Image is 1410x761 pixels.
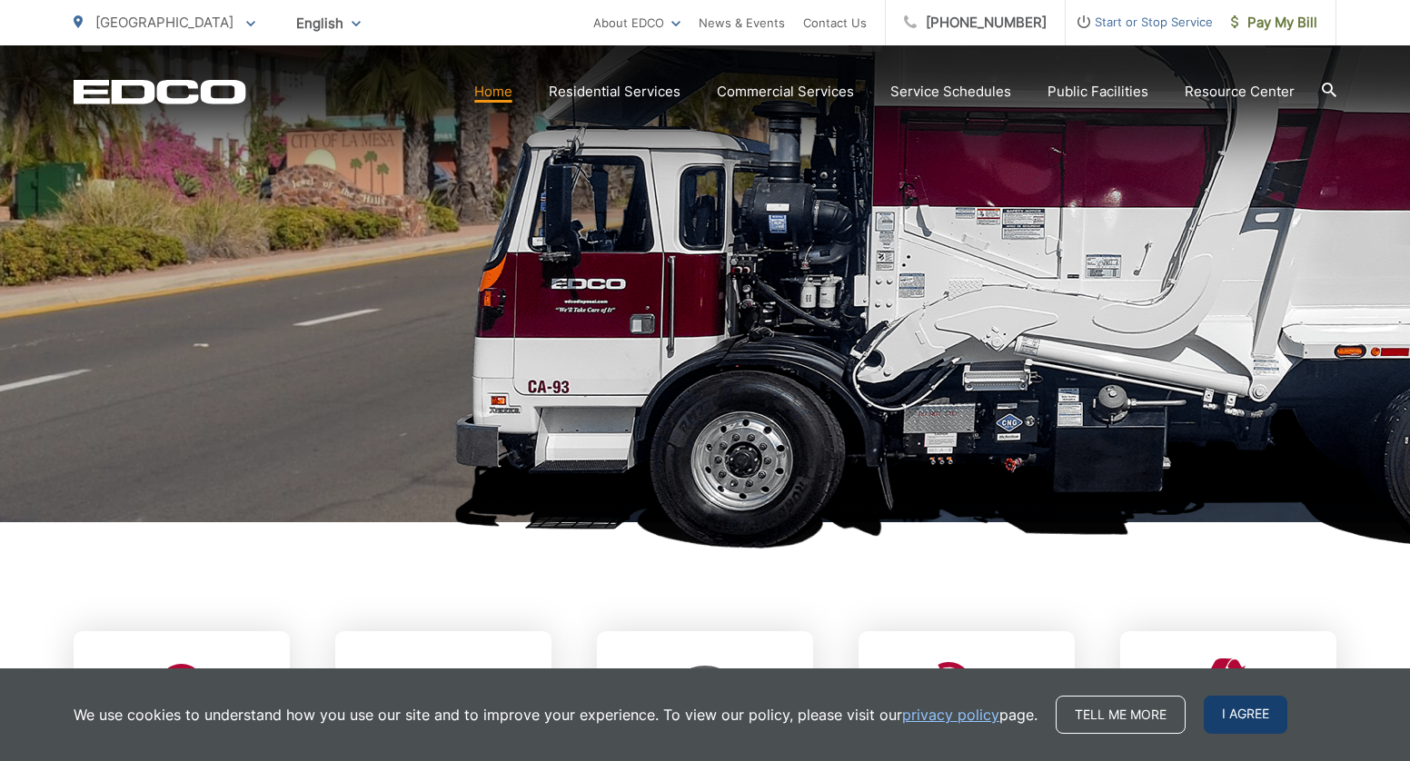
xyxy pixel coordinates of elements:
[74,79,246,104] a: EDCD logo. Return to the homepage.
[283,7,374,39] span: English
[1204,696,1287,734] span: I agree
[803,12,867,34] a: Contact Us
[1231,12,1317,34] span: Pay My Bill
[890,81,1011,103] a: Service Schedules
[549,81,680,103] a: Residential Services
[1048,81,1148,103] a: Public Facilities
[593,12,680,34] a: About EDCO
[74,704,1038,726] p: We use cookies to understand how you use our site and to improve your experience. To view our pol...
[902,704,999,726] a: privacy policy
[95,14,233,31] span: [GEOGRAPHIC_DATA]
[474,81,512,103] a: Home
[1056,696,1186,734] a: Tell me more
[699,12,785,34] a: News & Events
[717,81,854,103] a: Commercial Services
[1185,81,1295,103] a: Resource Center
